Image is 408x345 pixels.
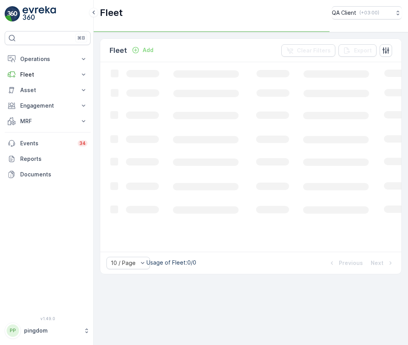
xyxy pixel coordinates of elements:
[5,113,91,129] button: MRF
[143,46,153,54] p: Add
[339,259,363,267] p: Previous
[20,117,75,125] p: MRF
[5,322,91,339] button: PPpingdom
[5,6,20,22] img: logo
[20,171,87,178] p: Documents
[327,258,364,268] button: Previous
[297,47,331,54] p: Clear Filters
[23,6,56,22] img: logo_light-DOdMpM7g.png
[5,98,91,113] button: Engagement
[20,55,75,63] p: Operations
[5,136,91,151] a: Events34
[79,140,86,146] p: 34
[7,324,19,337] div: PP
[370,258,395,268] button: Next
[354,47,372,54] p: Export
[100,7,123,19] p: Fleet
[5,67,91,82] button: Fleet
[5,316,91,321] span: v 1.49.0
[5,82,91,98] button: Asset
[338,44,377,57] button: Export
[332,6,402,19] button: QA Client(+03:00)
[281,44,335,57] button: Clear Filters
[359,10,379,16] p: ( +03:00 )
[5,51,91,67] button: Operations
[146,259,196,267] p: Usage of Fleet : 0/0
[20,155,87,163] p: Reports
[5,167,91,182] a: Documents
[20,139,73,147] p: Events
[20,86,75,94] p: Asset
[20,71,75,78] p: Fleet
[332,9,356,17] p: QA Client
[20,102,75,110] p: Engagement
[77,35,85,41] p: ⌘B
[24,327,80,335] p: pingdom
[5,151,91,167] a: Reports
[129,45,157,55] button: Add
[371,259,384,267] p: Next
[110,45,127,56] p: Fleet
